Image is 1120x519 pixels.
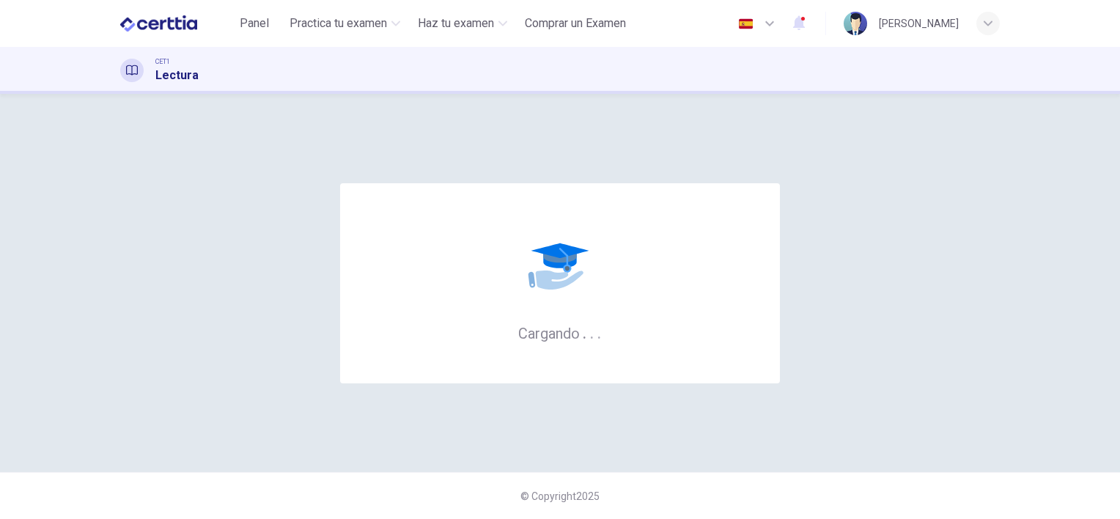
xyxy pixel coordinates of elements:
[412,10,513,37] button: Haz tu examen
[519,10,632,37] button: Comprar un Examen
[240,15,269,32] span: Panel
[737,18,755,29] img: es
[597,320,602,344] h6: .
[844,12,867,35] img: Profile picture
[879,15,959,32] div: [PERSON_NAME]
[525,15,626,32] span: Comprar un Examen
[155,56,170,67] span: CET1
[520,490,600,502] span: © Copyright 2025
[231,10,278,37] button: Panel
[290,15,387,32] span: Practica tu examen
[518,323,602,342] h6: Cargando
[284,10,406,37] button: Practica tu examen
[120,9,231,38] a: CERTTIA logo
[418,15,494,32] span: Haz tu examen
[155,67,199,84] h1: Lectura
[589,320,594,344] h6: .
[582,320,587,344] h6: .
[120,9,197,38] img: CERTTIA logo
